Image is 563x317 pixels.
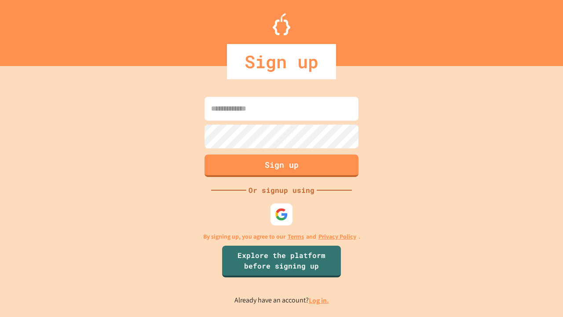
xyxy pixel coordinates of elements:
[273,13,290,35] img: Logo.svg
[246,185,317,195] div: Or signup using
[227,44,336,79] div: Sign up
[222,246,341,277] a: Explore the platform before signing up
[309,296,329,305] a: Log in.
[234,295,329,306] p: Already have an account?
[318,232,356,241] a: Privacy Policy
[275,208,288,221] img: google-icon.svg
[288,232,304,241] a: Terms
[203,232,360,241] p: By signing up, you agree to our and .
[205,155,358,177] button: Sign up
